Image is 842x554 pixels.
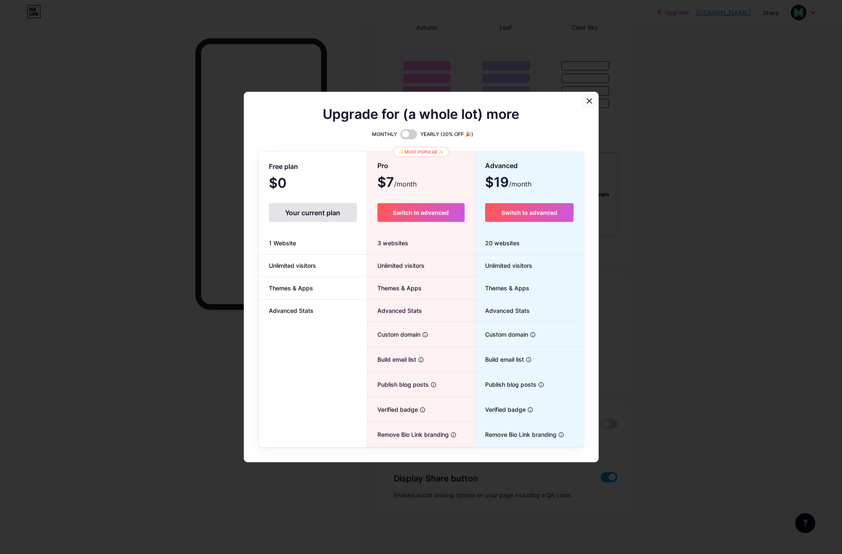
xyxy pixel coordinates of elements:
[367,380,429,389] span: Publish blog posts
[367,330,420,339] span: Custom domain
[269,159,298,174] span: Free plan
[377,159,388,173] span: Pro
[393,147,449,157] div: ✨ Most popular ✨
[475,330,528,339] span: Custom domain
[372,130,397,138] span: MONTHLY
[269,203,357,222] div: Your current plan
[259,306,324,315] span: Advanced Stats
[367,355,416,364] span: Build email list
[475,284,529,292] span: Themes & Apps
[259,239,306,247] span: 1 Website
[501,209,557,216] span: Switch to advanced
[475,232,583,254] div: 20 websites
[269,178,309,190] span: $0
[475,355,524,364] span: Build email list
[485,177,531,189] span: $19
[509,179,531,189] span: /month
[367,261,425,270] span: Unlimited visitors
[377,203,465,222] button: Switch to advanced
[377,177,417,189] span: $7
[485,203,573,222] button: Switch to advanced
[367,306,422,315] span: Advanced Stats
[323,109,519,119] span: Upgrade for (a whole lot) more
[485,159,518,173] span: Advanced
[475,430,556,439] span: Remove Bio Link branding
[367,430,449,439] span: Remove Bio Link branding
[367,405,418,414] span: Verified badge
[393,209,449,216] span: Switch to advanced
[367,232,475,254] div: 3 websites
[394,179,417,189] span: /month
[475,380,536,389] span: Publish blog posts
[259,284,323,292] span: Themes & Apps
[475,306,530,315] span: Advanced Stats
[367,284,422,292] span: Themes & Apps
[259,261,326,270] span: Unlimited visitors
[420,130,473,138] span: YEARLY (20% OFF 🎉)
[475,261,532,270] span: Unlimited visitors
[475,405,526,414] span: Verified badge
